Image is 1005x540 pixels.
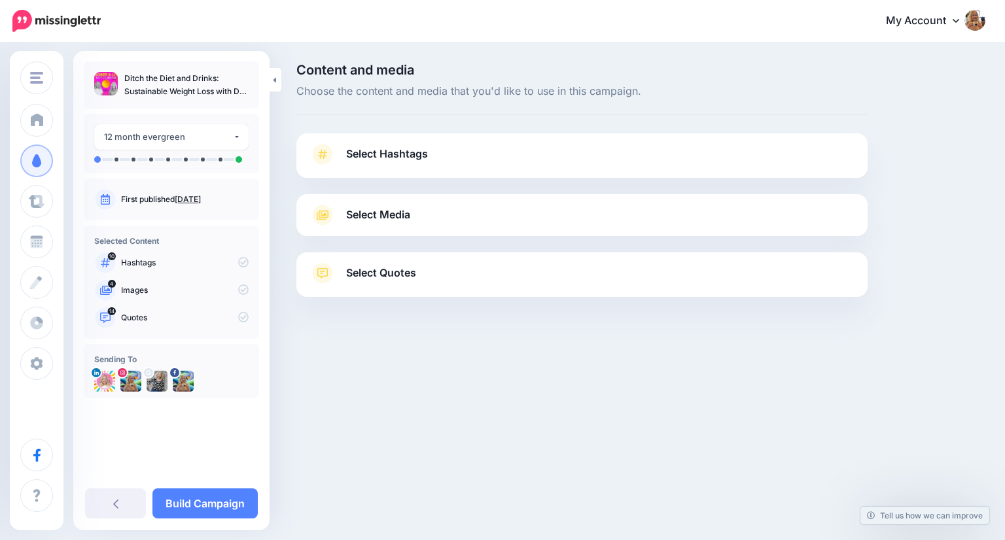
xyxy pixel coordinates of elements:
[346,206,410,224] span: Select Media
[124,72,249,98] p: Ditch the Diet and Drinks: Sustainable Weight Loss with Dr. [PERSON_NAME] / EP 87
[94,371,115,392] img: 1739373082602-84783.png
[30,72,43,84] img: menu.png
[108,280,116,288] span: 4
[860,507,989,524] a: Tell us how we can improve
[94,236,249,246] h4: Selected Content
[104,129,233,144] div: 12 month evergreen
[121,312,249,324] p: Quotes
[346,264,416,282] span: Select Quotes
[121,284,249,296] p: Images
[121,194,249,205] p: First published
[108,307,116,315] span: 14
[147,371,167,392] img: ALV-UjXb_VubRJIUub1MEPHUfCEtZnIZzitCBV-N4kcSFLieqo1c1ruLqYChGmIrMLND8pUFrmw5L9Z1-uKeyvy4LiDRzHqbu...
[309,205,855,226] a: Select Media
[94,354,249,364] h4: Sending To
[121,257,249,269] p: Hashtags
[94,72,118,95] img: f0cb308237c38f798a5705893092008f_thumb.jpg
[309,263,855,297] a: Select Quotes
[346,145,428,163] span: Select Hashtags
[12,10,101,32] img: Missinglettr
[296,83,868,100] span: Choose the content and media that you'd like to use in this campaign.
[296,63,868,76] span: Content and media
[309,144,855,178] a: Select Hashtags
[175,194,201,204] a: [DATE]
[94,124,249,150] button: 12 month evergreen
[108,252,116,260] span: 10
[120,371,141,392] img: 408312500_257133424046267_1288850335893324452_n-bsa147083.jpg
[173,371,194,392] img: 409120128_796116799192385_158925825226012588_n-bsa147082.jpg
[873,5,985,37] a: My Account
